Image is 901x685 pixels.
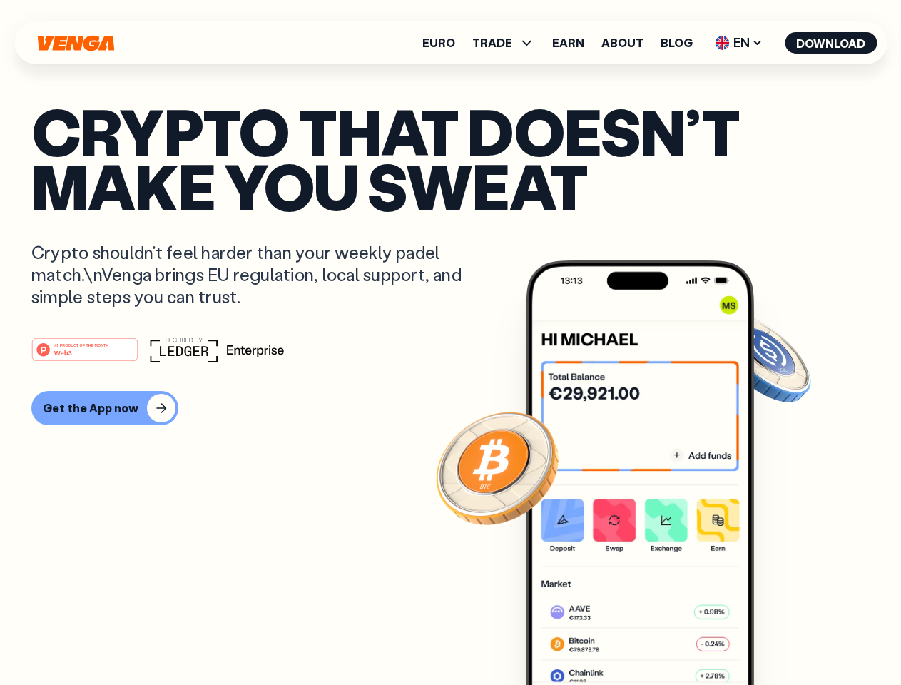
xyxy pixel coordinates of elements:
a: #1 PRODUCT OF THE MONTHWeb3 [31,346,138,365]
svg: Home [36,35,116,51]
span: TRADE [472,34,535,51]
tspan: Web3 [54,348,72,356]
img: flag-uk [715,36,729,50]
a: Earn [552,37,584,49]
a: Get the App now [31,391,870,425]
a: About [601,37,643,49]
div: Get the App now [43,401,138,415]
button: Download [785,32,877,54]
img: Bitcoin [433,403,561,532]
p: Crypto shouldn’t feel harder than your weekly padel match.\nVenga brings EU regulation, local sup... [31,241,482,308]
a: Euro [422,37,455,49]
p: Crypto that doesn’t make you sweat [31,103,870,213]
span: TRADE [472,37,512,49]
button: Get the App now [31,391,178,425]
tspan: #1 PRODUCT OF THE MONTH [54,342,108,347]
img: USDC coin [711,307,814,410]
a: Blog [661,37,693,49]
span: EN [710,31,768,54]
